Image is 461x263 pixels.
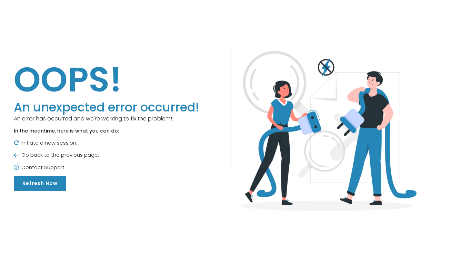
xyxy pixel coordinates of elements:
[14,115,199,123] p: An error has occurred and we're working to fix the problem!
[14,176,66,191] button: Refresh Now
[14,127,199,135] p: In the meantime, here is what you can do:
[14,151,199,159] p: Go back to the previous page.
[14,100,199,115] h3: An unexpected error occurred!
[14,59,199,100] h1: OOPS!
[14,164,199,172] p: Contact Support.
[14,139,199,147] p: Initiate a new session.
